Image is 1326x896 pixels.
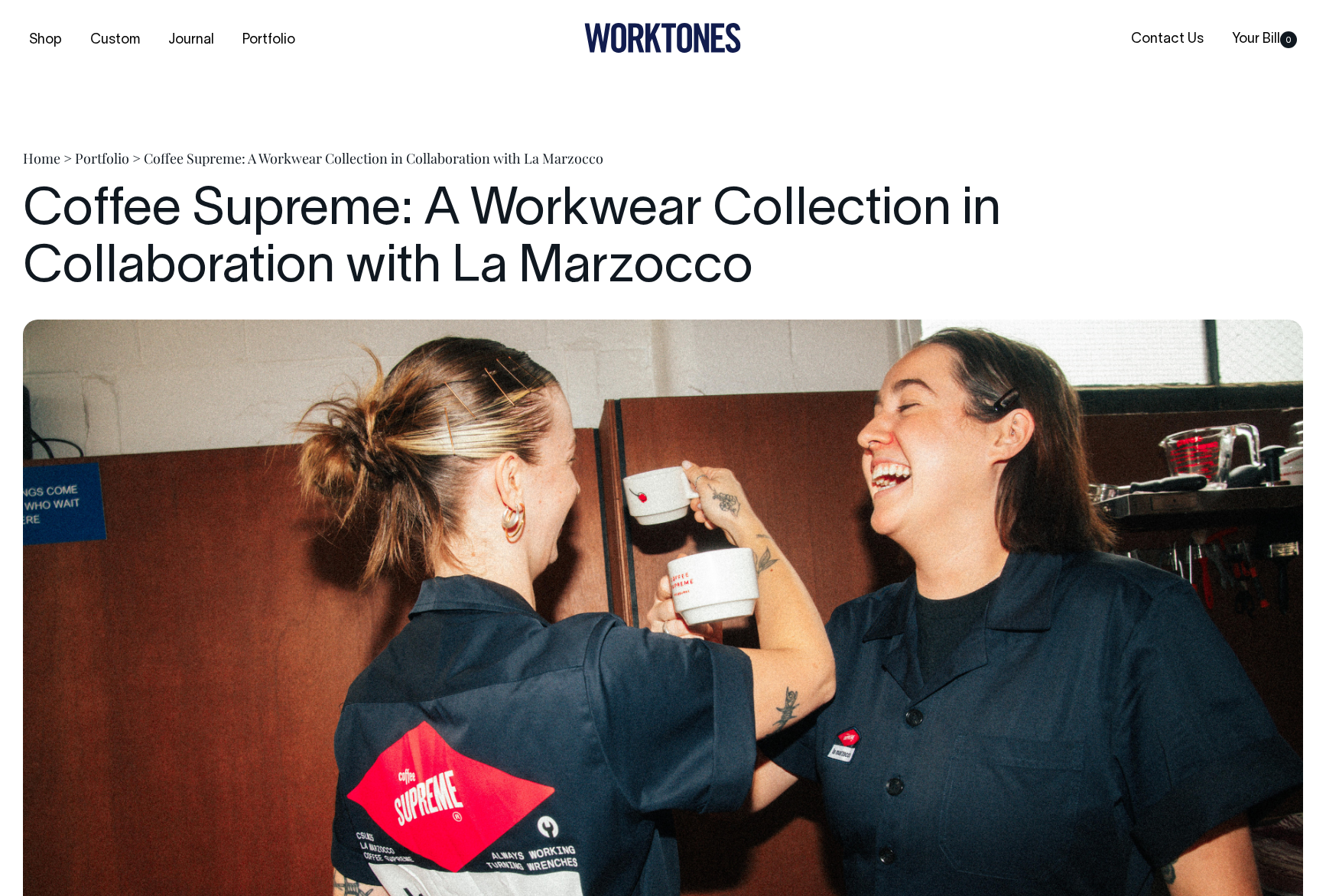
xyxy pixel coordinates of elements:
[23,183,1303,297] h1: Coffee Supreme: A Workwear Collection in Collaboration with La Marzocco
[1125,27,1210,52] a: Contact Us
[63,149,72,167] span: >
[75,149,129,167] a: Portfolio
[162,28,220,53] a: Journal
[23,149,60,167] a: Home
[1280,31,1297,48] span: 0
[144,149,603,167] span: Coffee Supreme: A Workwear Collection in Collaboration with La Marzocco
[132,149,141,167] span: >
[23,28,68,53] a: Shop
[84,28,146,53] a: Custom
[236,28,301,53] a: Portfolio
[1226,27,1303,52] a: Your Bill0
